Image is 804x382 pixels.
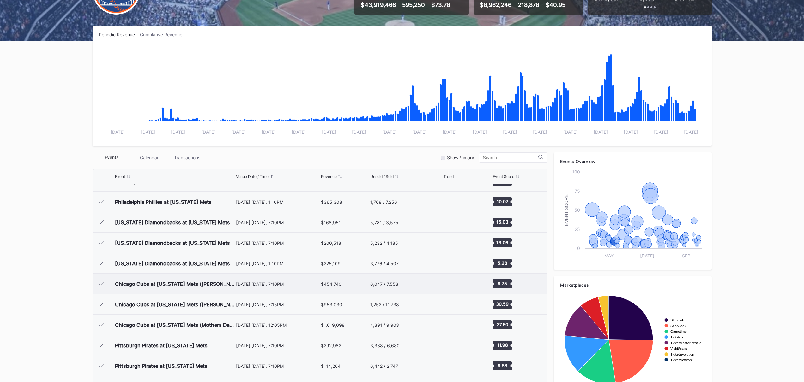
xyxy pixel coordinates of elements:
[201,129,215,135] text: [DATE]
[236,302,320,307] div: [DATE] [DATE], 7:15PM
[496,240,508,245] text: 13.06
[99,45,705,140] svg: Chart title
[564,194,569,226] text: Event Score
[575,188,580,194] text: 75
[111,129,125,135] text: [DATE]
[670,318,684,322] text: StubHub
[670,352,694,356] text: TicketEvolution
[546,2,577,8] div: $40.95
[115,281,234,287] div: Chicago Cubs at [US_STATE] Mets ([PERSON_NAME] Hockey Jersey Giveaway)
[604,253,614,258] text: May
[115,301,234,308] div: Chicago Cubs at [US_STATE] Mets ([PERSON_NAME] Bobblehead Giveaway)
[682,253,690,258] text: Sep
[370,281,398,287] div: 6,047 / 7,553
[115,174,125,179] div: Event
[321,302,342,307] div: $953,030
[115,322,234,328] div: Chicago Cubs at [US_STATE] Mets (Mothers Day Clutch Purse Giveaway)
[370,261,399,266] div: 3,776 / 4,507
[352,129,366,135] text: [DATE]
[496,301,509,307] text: 30.59
[498,281,507,286] text: 8.75
[654,129,668,135] text: [DATE]
[321,322,345,328] div: $1,019,098
[670,335,684,339] text: TickPick
[444,276,463,292] svg: Chart​title
[444,235,463,251] svg: Chart​title
[493,174,514,179] div: Event Score
[370,220,398,225] div: 5,781 / 3,575
[115,260,230,267] div: [US_STATE] Diamondbacks at [US_STATE] Mets
[262,129,276,135] text: [DATE]
[575,226,580,232] text: 25
[236,199,320,205] div: [DATE] [DATE], 1:10PM
[236,261,320,266] div: [DATE] [DATE], 1:10PM
[497,342,508,348] text: 11.98
[231,129,245,135] text: [DATE]
[115,240,230,246] div: [US_STATE] Diamondbacks at [US_STATE] Mets
[361,2,396,8] div: $43,919,466
[115,219,230,226] div: [US_STATE] Diamondbacks at [US_STATE] Mets
[563,129,577,135] text: [DATE]
[670,358,693,362] text: TicketNetwork
[444,338,463,353] svg: Chart​title
[444,215,463,230] svg: Chart​title
[370,174,394,179] div: Unsold / Sold
[503,129,517,135] text: [DATE]
[321,261,341,266] div: $225,109
[115,363,208,369] div: Pittsburgh Pirates at [US_STATE] Mets
[171,129,185,135] text: [DATE]
[412,129,426,135] text: [DATE]
[321,174,337,179] div: Revenue
[443,129,457,135] text: [DATE]
[577,245,580,251] text: 0
[498,363,507,368] text: 8.88
[115,342,208,349] div: Pittsburgh Pirates at [US_STATE] Mets
[370,322,399,328] div: 4,391 / 9,903
[447,155,474,160] div: Show Primary
[560,159,705,164] div: Events Overview
[498,260,507,266] text: 5.28
[572,169,580,174] text: 100
[444,358,463,374] svg: Chart​title
[574,207,580,213] text: 50
[322,129,336,135] text: [DATE]
[321,220,341,225] div: $168,951
[236,220,320,225] div: [DATE] [DATE], 7:10PM
[560,282,705,288] div: Marketplaces
[670,341,701,345] text: TicketMasterResale
[518,2,539,8] div: 218,878
[370,240,398,246] div: 5,232 / 4,185
[480,2,511,8] div: $8,962,246
[321,281,342,287] div: $454,740
[141,129,155,135] text: [DATE]
[236,363,320,369] div: [DATE] [DATE], 7:10PM
[99,32,140,37] div: Periodic Revenue
[321,199,342,205] div: $365,308
[444,256,463,271] svg: Chart​title
[444,174,454,179] div: Trend
[130,153,168,162] div: Calendar
[321,343,341,348] div: $292,982
[370,199,397,205] div: 1,768 / 7,256
[370,343,400,348] div: 3,338 / 6,680
[560,169,705,263] svg: Chart title
[236,174,269,179] div: Venue Date / Time
[670,324,686,328] text: SeatGeek
[321,240,341,246] div: $200,518
[292,129,306,135] text: [DATE]
[370,302,399,307] div: 1,252 / 11,738
[496,219,508,225] text: 15.03
[444,194,463,210] svg: Chart​title
[370,363,398,369] div: 6,442 / 2,747
[533,129,547,135] text: [DATE]
[431,2,462,8] div: $73.78
[168,153,206,162] div: Transactions
[444,297,463,312] svg: Chart​title
[236,281,320,287] div: [DATE] [DATE], 7:10PM
[497,199,508,204] text: 10.07
[321,363,341,369] div: $114,264
[93,153,130,162] div: Events
[236,343,320,348] div: [DATE] [DATE], 7:10PM
[684,129,698,135] text: [DATE]
[624,129,638,135] text: [DATE]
